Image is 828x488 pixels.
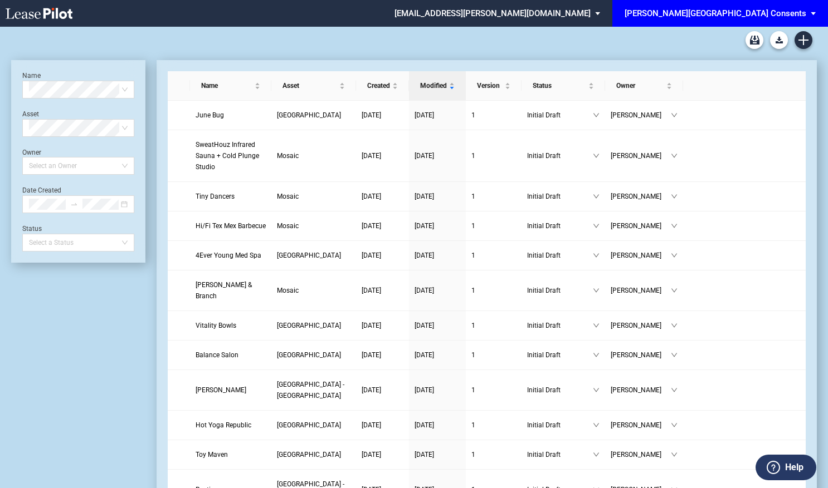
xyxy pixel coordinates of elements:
span: down [671,193,678,200]
a: 1 [471,110,516,121]
span: [PERSON_NAME] [611,385,671,396]
a: 1 [471,320,516,331]
th: Created [356,71,409,101]
span: [DATE] [362,287,381,294]
span: down [671,287,678,294]
a: Mosaic [277,220,350,231]
label: Owner [22,149,41,156]
span: Lakeridge Village [277,111,341,119]
span: Mosaic [277,152,299,160]
span: Elizabeth Anthony [196,386,246,394]
a: Hi/Fi Tex Mex Barbecue [196,220,266,231]
span: [PERSON_NAME] [611,150,671,161]
span: Uptown Park - West [277,381,344,400]
span: SweatHouz Infrared Sauna + Cold Plunge Studio [196,141,259,171]
span: 1 [471,193,475,200]
a: Create new document [795,31,812,49]
span: Created [367,80,390,91]
a: [DATE] [415,110,460,121]
a: Download Blank Form [770,31,788,49]
a: [DATE] [362,449,403,460]
a: [GEOGRAPHIC_DATA] [277,250,350,261]
label: Date Created [22,186,61,194]
span: Initial Draft [527,320,593,331]
a: [DATE] [362,250,403,261]
a: [GEOGRAPHIC_DATA] [277,110,350,121]
span: Toy Maven [196,451,228,459]
a: 1 [471,150,516,161]
a: [DATE] [362,191,403,202]
span: Initial Draft [527,110,593,121]
a: 1 [471,385,516,396]
span: Preston Royal - East [277,451,341,459]
span: down [671,422,678,428]
span: down [671,252,678,259]
a: [DATE] [362,285,403,296]
span: [PERSON_NAME] [611,285,671,296]
a: SweatHouz Infrared Sauna + Cold Plunge Studio [196,139,266,172]
span: [DATE] [415,451,434,459]
a: 4Ever Young Med Spa [196,250,266,261]
span: Version [477,80,503,91]
th: Name [190,71,271,101]
a: Vitality Bowls [196,320,266,331]
span: [DATE] [415,421,434,429]
a: [DATE] [415,191,460,202]
a: 1 [471,420,516,431]
th: Version [466,71,522,101]
span: [DATE] [415,287,434,294]
span: [DATE] [362,111,381,119]
span: 1 [471,386,475,394]
th: Modified [409,71,466,101]
span: down [593,193,600,200]
a: [DATE] [415,285,460,296]
span: [DATE] [362,252,381,259]
span: 1 [471,252,475,259]
span: [DATE] [362,193,381,200]
a: Balance Salon [196,349,266,361]
span: Hi/Fi Tex Mex Barbecue [196,222,266,230]
span: [DATE] [415,222,434,230]
a: [PERSON_NAME] & Branch [196,279,266,302]
div: [PERSON_NAME][GEOGRAPHIC_DATA] Consents [625,8,806,18]
span: 4Ever Young Med Spa [196,252,261,259]
span: [PERSON_NAME] [611,320,671,331]
span: Status [533,80,586,91]
span: [PERSON_NAME] [611,250,671,261]
span: Mosaic [277,287,299,294]
a: [DATE] [415,150,460,161]
span: Initial Draft [527,449,593,460]
a: [GEOGRAPHIC_DATA] - [GEOGRAPHIC_DATA] [277,379,350,401]
a: 1 [471,250,516,261]
span: [DATE] [415,111,434,119]
a: Mosaic [277,191,350,202]
a: 1 [471,285,516,296]
a: [DATE] [415,385,460,396]
span: down [593,223,600,229]
a: [DATE] [415,449,460,460]
span: down [671,387,678,393]
a: [DATE] [362,220,403,231]
span: Strawberry Village [277,421,341,429]
span: [DATE] [362,386,381,394]
span: Initial Draft [527,220,593,231]
a: 1 [471,349,516,361]
span: down [593,387,600,393]
span: [PERSON_NAME] [611,449,671,460]
span: 1 [471,111,475,119]
span: down [593,252,600,259]
span: [DATE] [362,322,381,329]
a: 1 [471,220,516,231]
span: swap-right [70,200,78,208]
span: Initial Draft [527,191,593,202]
span: [DATE] [415,252,434,259]
span: down [671,352,678,358]
span: Park Place [277,351,341,359]
span: [DATE] [362,222,381,230]
a: 1 [471,449,516,460]
span: [DATE] [415,322,434,329]
span: Initial Draft [527,250,593,261]
a: Hot Yoga Republic [196,420,266,431]
span: [PERSON_NAME] [611,349,671,361]
a: [DATE] [415,349,460,361]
